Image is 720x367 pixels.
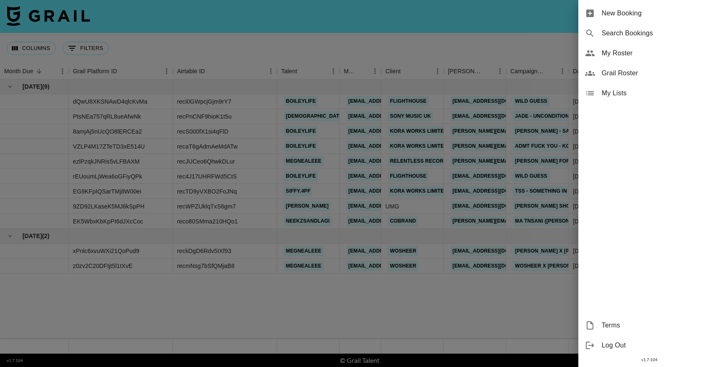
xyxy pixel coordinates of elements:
[578,3,720,23] div: New Booking
[602,320,713,330] span: Terms
[578,355,720,364] div: v 1.7.104
[578,315,720,335] div: Terms
[602,28,713,38] span: Search Bookings
[578,43,720,63] div: My Roster
[602,8,713,18] span: New Booking
[578,63,720,83] div: Grail Roster
[602,88,713,98] span: My Lists
[602,340,713,350] span: Log Out
[578,83,720,103] div: My Lists
[602,68,713,78] span: Grail Roster
[602,48,713,58] span: My Roster
[578,23,720,43] div: Search Bookings
[578,335,720,355] div: Log Out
